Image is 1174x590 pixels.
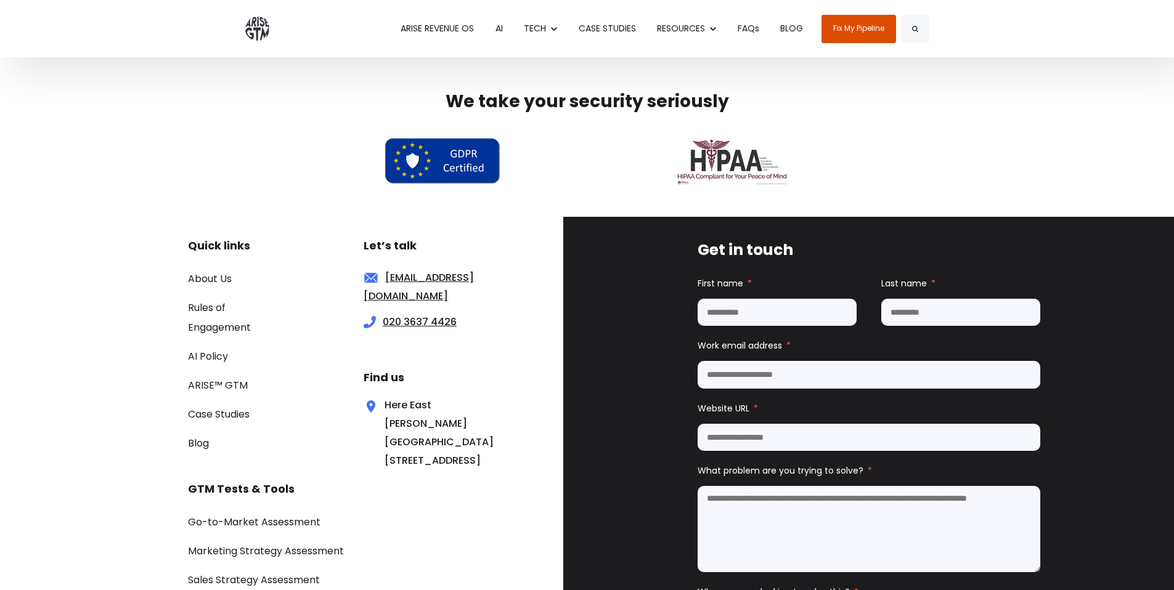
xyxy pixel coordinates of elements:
a: Sales Strategy Assessment [188,573,320,587]
div: Navigation Menu [188,269,289,453]
span: RESOURCES [657,22,705,34]
h2: We take your security seriously [304,90,871,113]
span: Website URL [698,402,749,414]
a: Blog [188,436,209,450]
a: ARISE™ GTM [188,378,248,392]
span: Last name [881,277,927,289]
a: 020 3637 4426 [383,315,457,329]
div: Here East [PERSON_NAME] [GEOGRAPHIC_DATA][STREET_ADDRESS] [364,396,463,470]
h3: Get in touch [698,238,1040,262]
span: First name [698,277,743,289]
span: TECH [524,22,546,34]
span: Show submenu for TECH [524,22,524,23]
a: [EMAIL_ADDRESS][DOMAIN_NAME] [364,270,474,303]
a: AI Policy [188,349,228,363]
span: What problem are you trying to solve? [698,464,863,477]
img: ARISE GTM logo grey [245,17,269,41]
a: Case Studies [188,407,250,421]
h3: Find us [364,368,505,387]
a: Fix My Pipeline [821,15,896,43]
a: Go-to-Market Assessment [188,515,320,529]
a: Marketing Strategy Assessment [188,544,344,558]
h3: Quick links [188,236,289,255]
img: gdpr certified [383,137,502,186]
button: Search [901,15,929,43]
h3: GTM Tests & Tools [188,480,505,498]
a: About Us [188,272,232,286]
h3: Let’s talk [364,236,505,255]
a: Rules of Engagement [188,301,251,334]
span: Work email address [698,339,782,352]
img: Logo-HIPAA_HIPAA-Compliant-for-Your-Peace-of-Mind [675,137,789,186]
span: Show submenu for RESOURCES [657,22,658,23]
